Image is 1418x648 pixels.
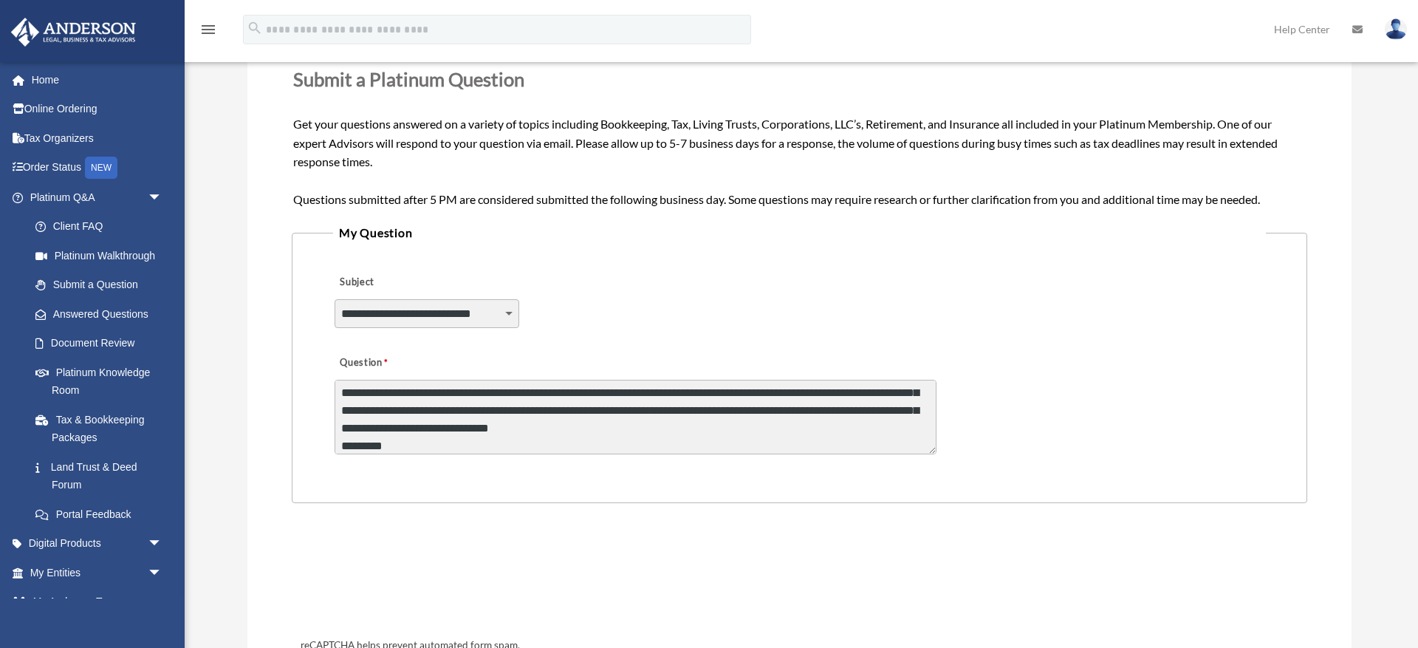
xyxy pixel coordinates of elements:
[199,26,217,38] a: menu
[21,499,185,529] a: Portal Feedback
[10,558,185,587] a: My Entitiesarrow_drop_down
[10,153,185,183] a: Order StatusNEW
[21,329,185,358] a: Document Review
[85,157,117,179] div: NEW
[10,65,185,95] a: Home
[10,529,185,559] a: Digital Productsarrow_drop_down
[21,358,185,405] a: Platinum Knowledge Room
[148,587,177,618] span: arrow_drop_down
[1385,18,1407,40] img: User Pic
[335,272,475,293] label: Subject
[21,270,177,300] a: Submit a Question
[148,558,177,588] span: arrow_drop_down
[10,123,185,153] a: Tax Organizers
[10,95,185,124] a: Online Ordering
[10,183,185,212] a: Platinum Q&Aarrow_drop_down
[148,529,177,559] span: arrow_drop_down
[296,549,521,607] iframe: reCAPTCHA
[10,587,185,617] a: My Anderson Teamarrow_drop_down
[293,68,524,90] span: Submit a Platinum Question
[21,299,185,329] a: Answered Questions
[7,18,140,47] img: Anderson Advisors Platinum Portal
[148,183,177,213] span: arrow_drop_down
[21,212,185,242] a: Client FAQ
[333,222,1266,243] legend: My Question
[247,20,263,36] i: search
[21,452,185,499] a: Land Trust & Deed Forum
[199,21,217,38] i: menu
[21,241,185,270] a: Platinum Walkthrough
[21,405,185,452] a: Tax & Bookkeeping Packages
[335,352,449,373] label: Question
